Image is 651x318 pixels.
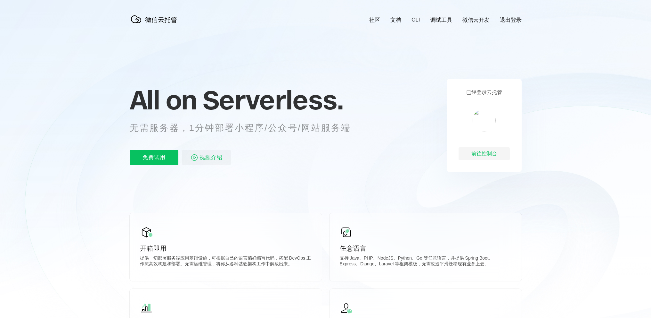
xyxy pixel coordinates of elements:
p: 无需服务器，1分钟部署小程序/公众号/网站服务端 [130,122,363,134]
p: 已经登录云托管 [466,89,502,96]
a: 文档 [390,16,401,24]
p: 支持 Java、PHP、NodeJS、Python、Go 等任意语言，并提供 Spring Boot、Express、Django、Laravel 等框架模板，无需改造平滑迁移现有业务上云。 [340,255,511,268]
p: 提供一切部署服务端应用基础设施，可根据自己的语言偏好编写代码，搭配 DevOps 工作流高效构建和部署。无需运维管理，将你从各种基础架构工作中解放出来。 [140,255,312,268]
a: 微信云开发 [462,16,490,24]
img: 微信云托管 [130,13,181,26]
a: 退出登录 [500,16,522,24]
p: 开箱即用 [140,244,312,253]
p: 免费试用 [130,150,178,165]
div: 前往控制台 [459,147,510,160]
a: CLI [411,17,420,23]
img: video_play.svg [191,154,198,161]
span: All on [130,84,197,116]
span: 视频介绍 [199,150,223,165]
p: 任意语言 [340,244,511,253]
a: 微信云托管 [130,21,181,27]
span: Serverless. [203,84,343,116]
a: 社区 [369,16,380,24]
a: 调试工具 [430,16,452,24]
